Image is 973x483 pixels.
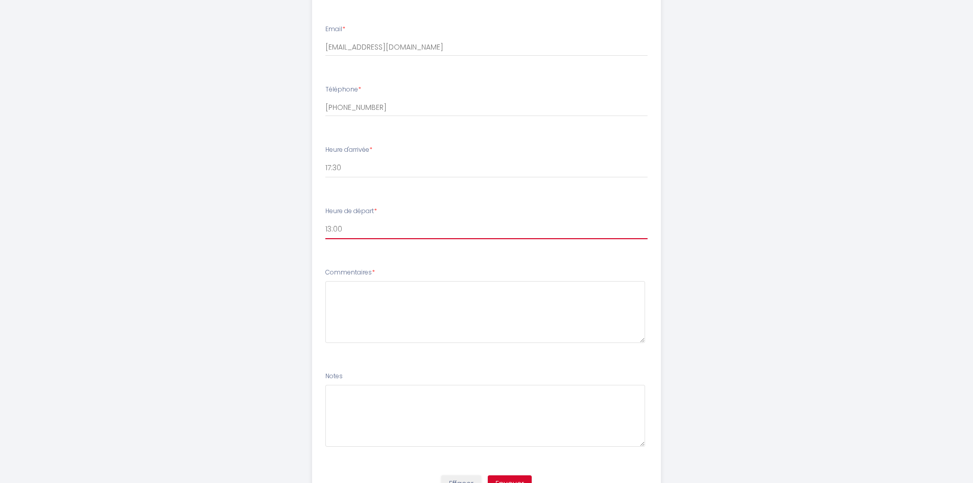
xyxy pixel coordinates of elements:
label: Email [325,25,345,34]
label: Téléphone [325,85,361,95]
label: Heure de départ [325,206,377,216]
label: Commentaires [325,268,375,278]
label: Notes [325,372,343,381]
label: Heure d'arrivée [325,145,372,155]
